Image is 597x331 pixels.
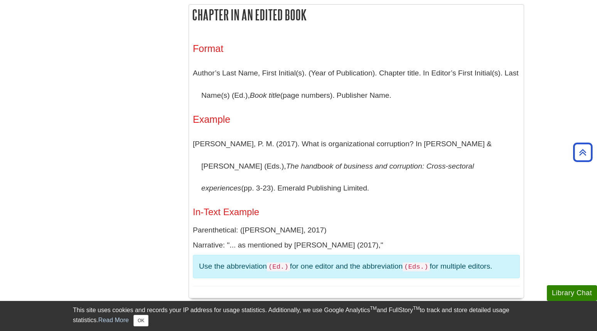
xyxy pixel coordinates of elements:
[570,147,595,157] a: Back to Top
[370,306,376,311] sup: TM
[199,261,514,272] p: Use the abbreviation for one editor and the abbreviation for multiple editors.
[193,133,520,199] p: [PERSON_NAME], P. M. (2017). What is organizational corruption? In [PERSON_NAME] & [PERSON_NAME] ...
[73,306,524,326] div: This site uses cookies and records your IP address for usage statistics. Additionally, we use Goo...
[267,262,290,271] code: (Ed.)
[193,114,520,125] h3: Example
[133,315,148,326] button: Close
[403,262,430,271] code: (Eds.)
[193,207,520,217] h4: In-Text Example
[193,225,520,236] p: Parenthetical: ([PERSON_NAME], 2017)
[98,317,129,323] a: Read More
[201,162,474,192] i: The handbook of business and corruption: Cross-sectoral experiences
[189,5,524,25] h2: Chapter in an edited book
[193,62,520,106] p: Author’s Last Name, First Initial(s). (Year of Publication). Chapter title. In Editor’s First Ini...
[547,285,597,301] button: Library Chat
[193,43,520,54] h3: Format
[193,240,520,251] p: Narrative: "... as mentioned by [PERSON_NAME] (2017),"
[413,306,420,311] sup: TM
[250,91,280,99] i: Book title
